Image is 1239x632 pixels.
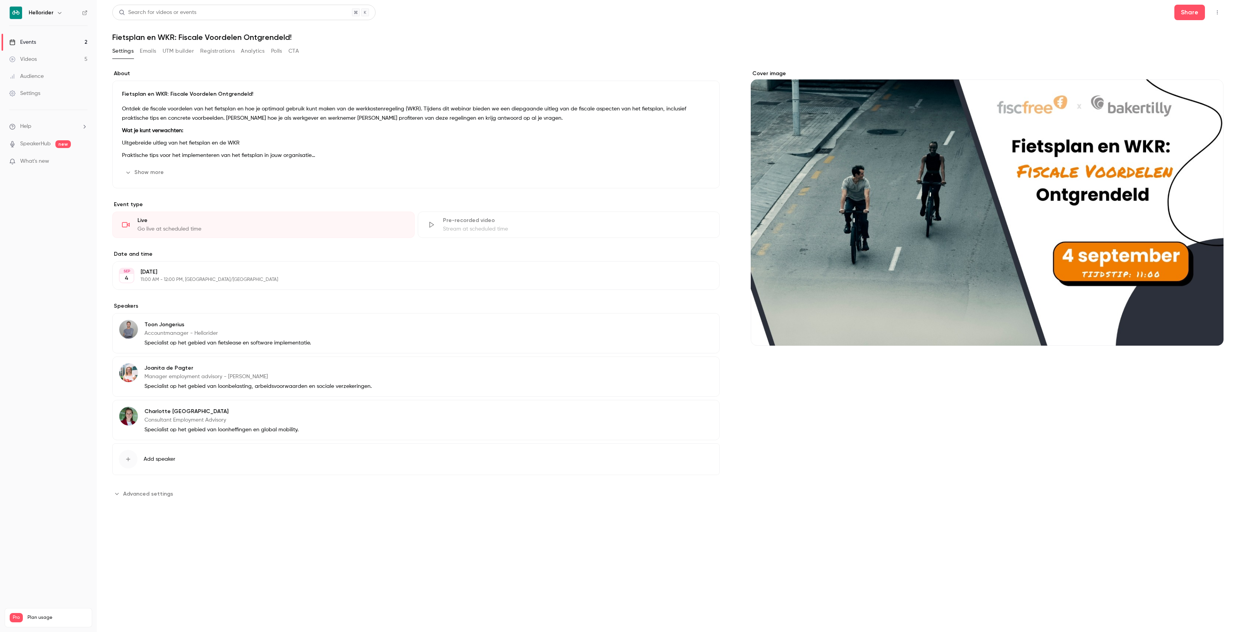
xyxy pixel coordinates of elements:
[144,373,372,381] p: Manager employment advisory - [PERSON_NAME]
[119,407,138,425] img: Charlotte Pijnenburg
[751,70,1224,346] section: Cover image
[112,313,720,353] div: Toon JongeriusToon JongeriusAccountmanager - HelloriderSpecialist op het gebied van fietslease en...
[141,268,679,276] p: [DATE]
[20,157,49,165] span: What's new
[288,45,299,57] button: CTA
[144,455,175,463] span: Add speaker
[9,122,88,131] li: help-dropdown-opener
[122,151,710,160] p: Praktische tips voor het implementeren van het fietsplan in jouw organisatie
[112,400,720,440] div: Charlotte PijnenburgCharlotte [GEOGRAPHIC_DATA]Consultant Employment AdvisorySpecialist op het ge...
[141,277,679,283] p: 11:00 AM - 12:00 PM, [GEOGRAPHIC_DATA]/[GEOGRAPHIC_DATA]
[144,329,311,337] p: Accountmanager - Hellorider
[140,45,156,57] button: Emails
[112,45,134,57] button: Settings
[144,382,372,390] p: Specialist op het gebied van loonbelasting, arbeidsvoorwaarden en sociale verzekeringen.
[9,72,44,80] div: Audience
[443,225,710,233] div: Stream at scheduled time
[20,140,51,148] a: SpeakerHub
[144,321,311,329] p: Toon Jongerius
[163,45,194,57] button: UTM builder
[443,217,710,224] div: Pre-recorded video
[9,90,40,97] div: Settings
[10,613,23,622] span: Pro
[122,104,710,123] p: Ontdek de fiscale voordelen van het fietsplan en hoe je optimaal gebruik kunt maken van de werkko...
[123,490,173,498] span: Advanced settings
[27,615,87,621] span: Plan usage
[122,128,183,133] strong: Wat je kunt verwachten:
[119,9,196,17] div: Search for videos or events
[418,212,720,238] div: Pre-recorded videoStream at scheduled time
[120,269,134,274] div: SEP
[112,302,720,310] label: Speakers
[112,70,720,77] label: About
[144,416,299,424] p: Consultant Employment Advisory
[119,363,138,382] img: Joanita de Pagter
[112,356,720,397] div: Joanita de PagterJoanita de PagterManager employment advisory - [PERSON_NAME]Specialist op het ge...
[112,33,1224,42] h1: Fietsplan en WKR: Fiscale Voordelen Ontgrendeld!
[137,225,405,233] div: Go live at scheduled time
[112,201,720,208] p: Event type
[1174,5,1205,20] button: Share
[10,7,22,19] img: Hellorider
[200,45,235,57] button: Registrations
[144,364,372,372] p: Joanita de Pagter
[751,70,1224,77] label: Cover image
[271,45,282,57] button: Polls
[112,487,720,500] section: Advanced settings
[241,45,265,57] button: Analytics
[112,487,178,500] button: Advanced settings
[112,443,720,475] button: Add speaker
[9,38,36,46] div: Events
[112,212,415,238] div: LiveGo live at scheduled time
[9,55,37,63] div: Videos
[122,90,710,98] p: Fietsplan en WKR: Fiscale Voordelen Ontgrendeld!
[119,320,138,339] img: Toon Jongerius
[20,122,31,131] span: Help
[144,426,299,434] p: Specialist op het gebied van loonheffingen en global mobility.
[137,217,405,224] div: Live
[112,250,720,258] label: Date and time
[122,166,168,179] button: Show more
[125,274,129,282] p: 4
[144,408,299,415] p: Charlotte [GEOGRAPHIC_DATA]
[29,9,53,17] h6: Hellorider
[144,339,311,347] p: Specialist op het gebied van fietslease en software implementatie.
[55,140,71,148] span: new
[122,138,710,148] p: Uitgebreide uitleg van het fietsplan en de WKR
